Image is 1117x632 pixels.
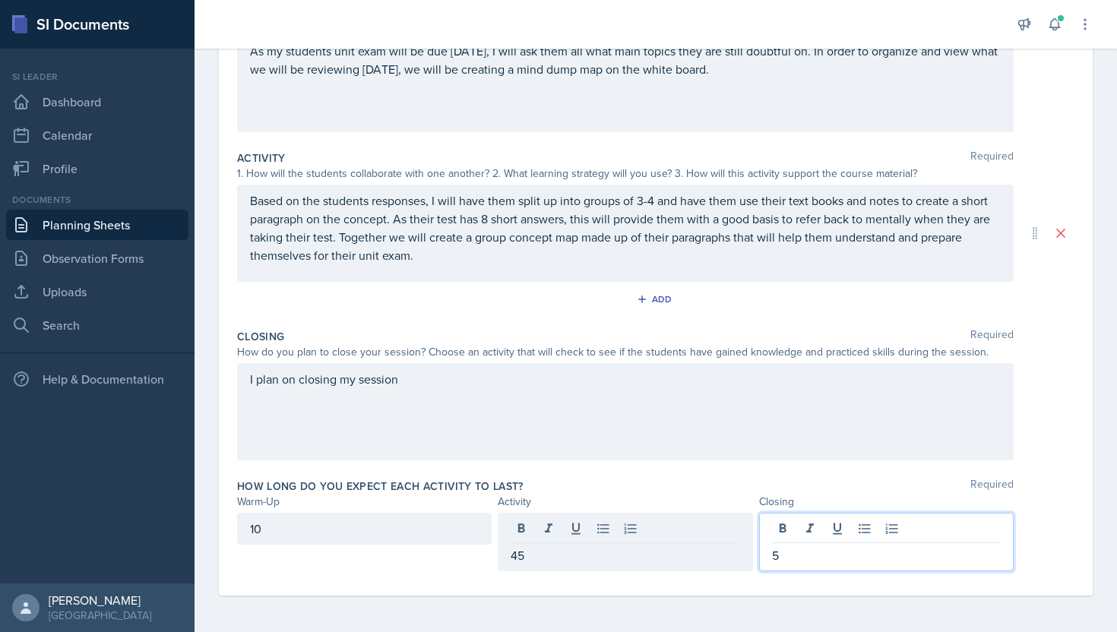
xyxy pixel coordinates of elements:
[772,546,1001,564] p: 5
[970,150,1014,166] span: Required
[250,370,1001,388] p: I plan on closing my session
[6,276,188,307] a: Uploads
[250,520,479,538] p: 10
[6,243,188,273] a: Observation Forms
[631,288,681,311] button: Add
[970,329,1014,344] span: Required
[237,166,1014,182] div: 1. How will the students collaborate with one another? 2. What learning strategy will you use? 3....
[6,210,188,240] a: Planning Sheets
[6,193,188,207] div: Documents
[759,494,1014,510] div: Closing
[511,546,739,564] p: 45
[250,42,1001,78] p: As my students unit exam will be due [DATE], I will ask them all what main topics they are still ...
[49,592,151,608] div: [PERSON_NAME]
[6,87,188,117] a: Dashboard
[237,494,492,510] div: Warm-Up
[237,344,1014,360] div: How do you plan to close your session? Choose an activity that will check to see if the students ...
[49,608,151,623] div: [GEOGRAPHIC_DATA]
[237,150,286,166] label: Activity
[237,479,524,494] label: How long do you expect each activity to last?
[970,479,1014,494] span: Required
[237,329,284,344] label: Closing
[250,191,1001,264] p: Based on the students responses, I will have them split up into groups of 3-4 and have them use t...
[640,293,672,305] div: Add
[6,70,188,84] div: Si leader
[6,310,188,340] a: Search
[498,494,752,510] div: Activity
[6,153,188,184] a: Profile
[6,120,188,150] a: Calendar
[6,364,188,394] div: Help & Documentation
